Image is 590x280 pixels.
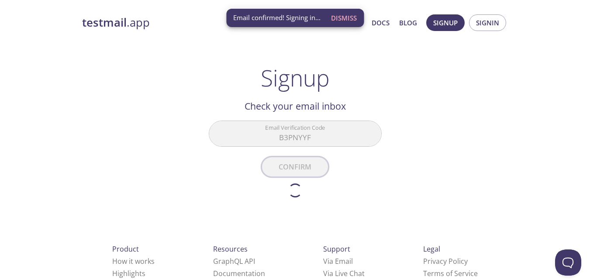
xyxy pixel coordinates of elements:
h2: Check your email inbox [209,99,382,114]
iframe: Help Scout Beacon - Open [555,249,581,276]
span: Signin [476,17,499,28]
span: Support [323,244,350,254]
a: Via Email [323,256,353,266]
a: testmail.app [82,15,287,30]
strong: testmail [82,15,127,30]
a: Highlights [112,269,145,278]
a: Via Live Chat [323,269,365,278]
span: Signup [433,17,458,28]
a: Terms of Service [423,269,478,278]
span: Product [112,244,139,254]
a: Blog [399,17,417,28]
button: Dismiss [328,10,360,26]
span: Email confirmed! Signing in... [233,13,321,22]
h1: Signup [261,65,330,91]
button: Signup [426,14,465,31]
span: Dismiss [331,12,357,24]
span: Legal [423,244,440,254]
a: Privacy Policy [423,256,468,266]
button: Signin [469,14,506,31]
a: How it works [112,256,155,266]
a: GraphQL API [213,256,255,266]
a: Documentation [213,269,265,278]
span: Resources [213,244,248,254]
a: Docs [372,17,390,28]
